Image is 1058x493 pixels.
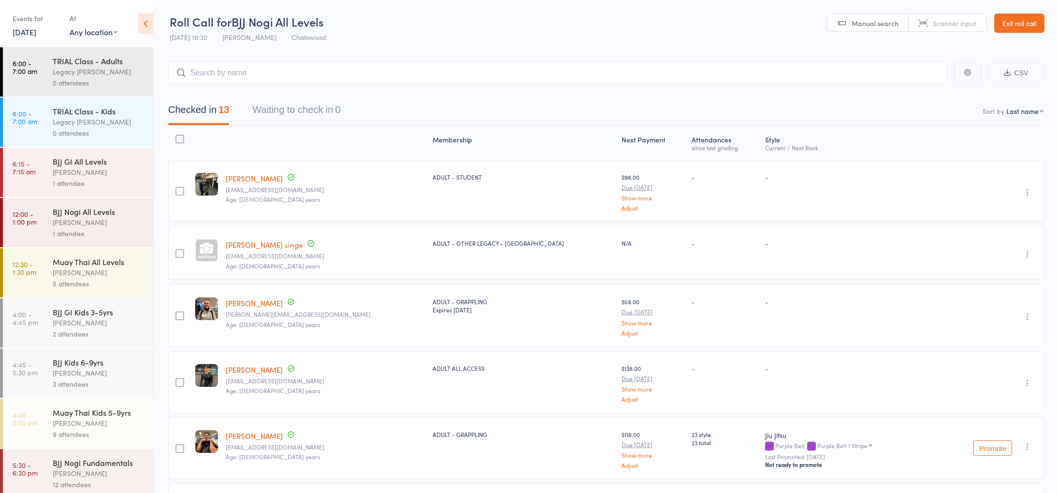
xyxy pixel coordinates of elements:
[53,357,145,367] div: BJJ Kids 6-9yrs
[53,106,145,116] div: TRIAL Class - Kids
[765,453,939,460] small: Last Promoted: [DATE]
[622,462,684,468] a: Adjust
[622,452,684,458] a: Show more
[692,173,757,181] div: -
[53,407,145,418] div: Muay Thai Kids 5-9yrs
[168,62,947,84] input: Search by name
[3,349,153,398] a: 4:45 -5:30 pmBJJ Kids 6-9yrs[PERSON_NAME]3 attendees
[53,379,145,390] div: 3 attendees
[3,399,153,448] a: 4:45 -5:30 pmMuay Thai Kids 5-9yrs[PERSON_NAME]9 attendees
[70,27,117,37] div: Any location
[195,297,218,320] img: image1752140915.png
[433,173,614,181] div: ADULT - STUDENT
[933,18,976,28] span: Scanner input
[765,297,939,306] div: -
[622,309,684,315] small: Due [DATE]
[3,148,153,197] a: 6:15 -7:15 amBJJ GI All Levels[PERSON_NAME]1 attendee
[1006,106,1039,116] div: Last name
[226,262,320,270] span: Age: [DEMOGRAPHIC_DATA] years
[692,144,757,151] div: since last grading
[53,468,145,479] div: [PERSON_NAME]
[692,297,757,306] div: -
[53,367,145,379] div: [PERSON_NAME]
[232,14,324,29] span: BJJ Nogi All Levels
[226,311,425,318] small: clement.delval06@gmail.com
[226,431,283,441] a: [PERSON_NAME]
[622,320,684,326] a: Show more
[13,11,60,27] div: Events for
[335,104,340,115] div: 0
[433,239,614,247] div: ADULT - OTHER LEGACY - [GEOGRAPHIC_DATA]
[765,364,939,372] div: -
[53,307,145,317] div: BJJ GI Kids 3-5yrs
[765,173,939,181] div: -
[765,461,939,468] div: Not ready to promote
[622,441,684,448] small: Due [DATE]
[692,438,757,447] span: 23 total
[973,440,1012,456] button: Promote
[53,116,145,127] div: Legacy [PERSON_NAME]
[226,386,320,394] span: Age: [DEMOGRAPHIC_DATA] years
[13,310,38,326] time: 4:00 - 4:45 pm
[761,130,943,155] div: Style
[218,104,229,115] div: 13
[622,330,684,336] a: Adjust
[3,47,153,97] a: 6:00 -7:00 amTRIAL Class - AdultsLegacy [PERSON_NAME]0 attendees
[433,430,614,438] div: ADULT - GRAPPLING
[53,127,145,139] div: 0 attendees
[195,364,218,387] img: image1747727592.png
[433,306,614,314] div: Expires [DATE]
[226,253,425,259] small: Zcsinge@outlook.com
[13,160,36,175] time: 6:15 - 7:15 am
[226,239,303,250] a: [PERSON_NAME] singe
[688,130,761,155] div: Atten­dances
[226,452,320,461] span: Age: [DEMOGRAPHIC_DATA] years
[53,77,145,88] div: 0 attendees
[994,14,1044,33] a: Exit roll call
[692,364,757,372] div: -
[622,173,684,211] div: $98.00
[53,328,145,339] div: 2 attendees
[70,11,117,27] div: At
[622,239,684,247] div: N/A
[53,256,145,267] div: Muay Thai All Levels
[3,98,153,147] a: 6:00 -7:00 amTRIAL Class - KidsLegacy [PERSON_NAME]0 attendees
[168,99,229,125] button: Checked in13
[226,195,320,203] span: Age: [DEMOGRAPHIC_DATA] years
[53,206,145,217] div: BJJ Nogi All Levels
[53,56,145,66] div: TRIAL Class - Adults
[622,396,684,402] a: Adjust
[622,184,684,191] small: Due [DATE]
[226,173,283,183] a: [PERSON_NAME]
[226,365,283,375] a: [PERSON_NAME]
[170,32,207,42] span: [DATE] 18:30
[765,442,939,451] div: Purple Belt
[195,173,218,196] img: image1747727060.png
[3,248,153,297] a: 12:30 -1:30 pmMuay Thai All Levels[PERSON_NAME]5 attendees
[622,375,684,382] small: Due [DATE]
[692,430,757,438] span: 23 style
[13,361,38,376] time: 4:45 - 5:30 pm
[988,63,1044,84] button: CSV
[622,430,684,468] div: $118.00
[13,59,37,75] time: 6:00 - 7:00 am
[53,228,145,239] div: 1 attendee
[53,278,145,289] div: 5 attendees
[433,364,614,372] div: ADULT ALL ACCESS
[622,297,684,336] div: $59.00
[252,99,340,125] button: Waiting to check in0
[13,260,36,276] time: 12:30 - 1:30 pm
[765,239,939,247] div: -
[3,198,153,247] a: 12:00 -1:00 pmBJJ Nogi All Levels[PERSON_NAME]1 attendee
[226,444,425,451] small: 35gking@gmail.com
[13,461,38,477] time: 5:30 - 6:30 pm
[222,32,276,42] span: [PERSON_NAME]
[3,298,153,348] a: 4:00 -4:45 pmBJJ GI Kids 3-5yrs[PERSON_NAME]2 attendees
[170,14,232,29] span: Roll Call for
[852,18,899,28] span: Manual search
[53,178,145,189] div: 1 attendee
[53,479,145,490] div: 12 attendees
[53,66,145,77] div: Legacy [PERSON_NAME]
[53,317,145,328] div: [PERSON_NAME]
[13,210,37,225] time: 12:00 - 1:00 pm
